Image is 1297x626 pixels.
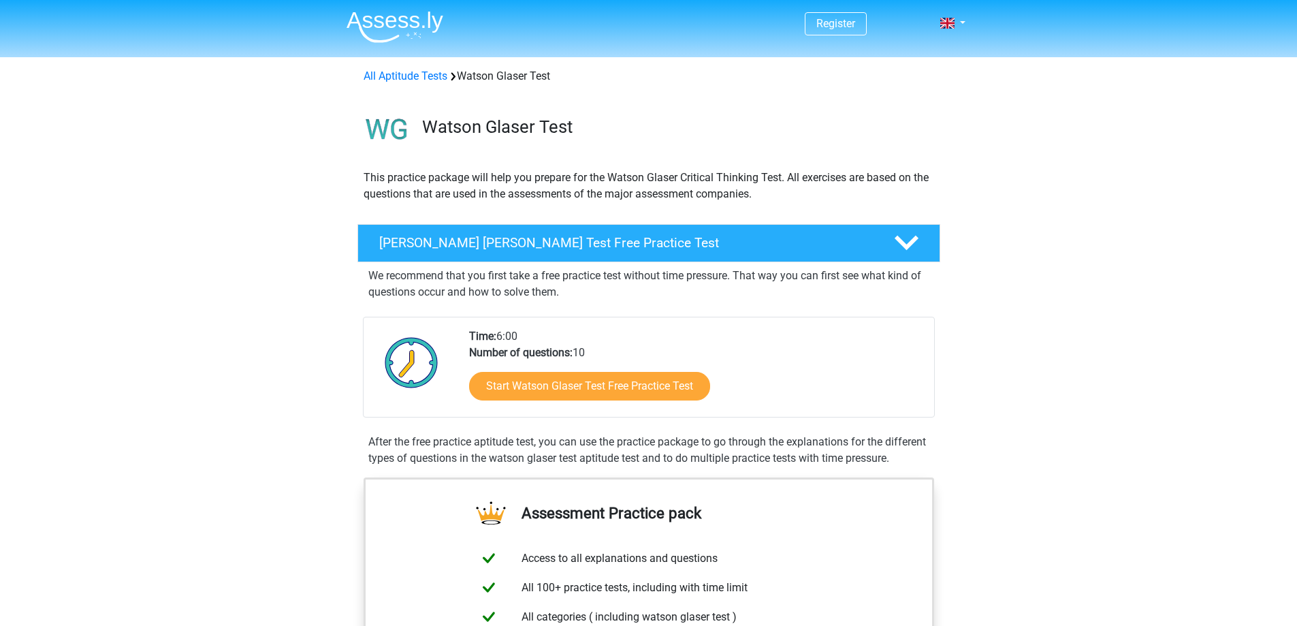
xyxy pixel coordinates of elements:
[368,268,929,300] p: We recommend that you first take a free practice test without time pressure. That way you can fir...
[347,11,443,43] img: Assessly
[363,434,935,467] div: After the free practice aptitude test, you can use the practice package to go through the explana...
[422,116,929,138] h3: Watson Glaser Test
[352,224,946,262] a: [PERSON_NAME] [PERSON_NAME] Test Free Practice Test
[469,330,496,343] b: Time:
[469,346,573,359] b: Number of questions:
[364,170,934,202] p: This practice package will help you prepare for the Watson Glaser Critical Thinking Test. All exe...
[379,235,872,251] h4: [PERSON_NAME] [PERSON_NAME] Test Free Practice Test
[816,17,855,30] a: Register
[469,372,710,401] a: Start Watson Glaser Test Free Practice Test
[459,328,933,417] div: 6:00 10
[377,328,446,396] img: Clock
[364,69,447,82] a: All Aptitude Tests
[358,68,940,84] div: Watson Glaser Test
[358,101,416,159] img: watson glaser test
